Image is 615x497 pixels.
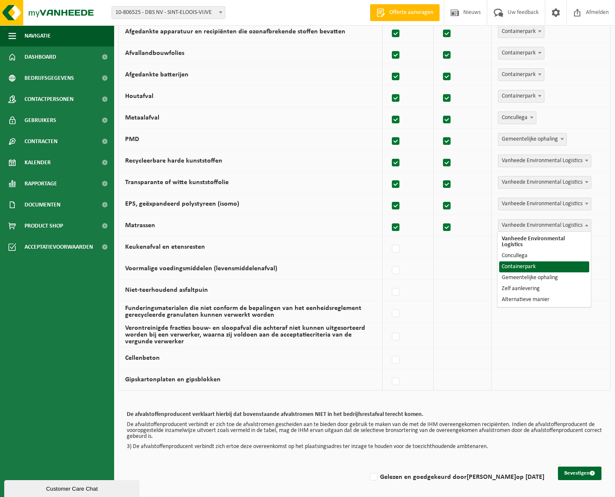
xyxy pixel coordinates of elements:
label: Voormalige voedingsmiddelen (levensmiddelenafval) [125,265,277,272]
span: Vanheede Environmental Logistics [498,176,591,189]
span: Vanheede Environmental Logistics [498,198,591,210]
span: Containerpark [498,47,544,59]
label: Gipskartonplaten en gipsblokken [125,376,221,383]
span: Product Shop [25,215,63,236]
label: Afgedankte batterijen [125,71,189,78]
span: Containerpark [498,90,544,103]
strong: [PERSON_NAME] [467,474,516,481]
label: Matrassen [125,222,155,229]
span: Contactpersonen [25,89,74,110]
span: Containerpark [498,25,544,38]
span: Contracten [25,131,57,152]
span: Navigatie [25,25,51,46]
span: Containerpark [498,68,544,81]
span: Vanheede Environmental Logistics [498,219,591,232]
iframe: chat widget [4,478,141,497]
a: Offerte aanvragen [370,4,440,21]
span: Containerpark [498,47,544,60]
span: Vanheede Environmental Logistics [498,177,591,188]
li: Zelf aanlevering [499,283,589,294]
span: Kalender [25,152,51,173]
label: Afvallandbouwfolies [125,50,184,57]
span: Bedrijfsgegevens [25,68,74,89]
span: Gemeentelijke ophaling [498,133,566,145]
li: Gemeentelijke ophaling [499,272,589,283]
label: Niet-teerhoudend asfaltpuin [125,287,208,293]
label: Houtafval [125,93,153,100]
span: 10-806525 - DBS NV - SINT-ELOOIS-VIJVE [112,6,225,19]
span: Dashboard [25,46,56,68]
label: PMD [125,136,139,143]
span: Acceptatievoorwaarden [25,236,93,258]
span: Rapportage [25,173,57,194]
label: Cellenbeton [125,355,160,361]
li: Containerpark [499,261,589,272]
p: 3) De afvalstoffenproducent verbindt zich ertoe deze overeenkomst op het plaatsingsadres ter inza... [127,444,602,450]
span: Containerpark [498,69,544,81]
label: EPS, geëxpandeerd polystyreen (isomo) [125,201,239,207]
button: Bevestigen [558,467,601,480]
span: Vanheede Environmental Logistics [498,155,591,167]
span: Gemeentelijke ophaling [498,133,567,146]
li: Concullega [499,250,589,261]
label: Keukenafval en etensresten [125,244,205,250]
span: Documenten [25,194,60,215]
b: De afvalstoffenproducent verklaart hierbij dat bovenstaande afvalstromen NIET in het bedrijfsrest... [127,411,424,418]
label: Funderingsmaterialen die niet conform de bepalingen van het eenheidsreglement gerecycleerde granu... [125,305,361,318]
label: Recycleerbare harde kunststoffen [125,158,222,164]
label: Afgedankte apparatuur en recipiënten die ozonafbrekende stoffen bevatten [125,28,345,35]
label: Transparante of witte kunststoffolie [125,179,229,186]
label: Gelezen en goedgekeurd door op [DATE] [368,471,544,483]
span: Vanheede Environmental Logistics [498,220,591,231]
li: Vanheede Environmental Logistics [499,234,589,250]
span: Concullega [498,112,536,124]
li: Alternatieve manier [499,294,589,305]
label: Metaalafval [125,114,159,121]
label: Verontreinigde fracties bouw- en sloopafval die achteraf niet kunnen uitgesorteerd worden bij een... [125,325,365,345]
span: Containerpark [498,90,544,102]
span: 10-806525 - DBS NV - SINT-ELOOIS-VIJVE [112,7,225,19]
span: Offerte aanvragen [387,8,435,17]
span: Containerpark [498,26,544,38]
p: De afvalstoffenproducent verbindt er zich toe de afvalstromen gescheiden aan te bieden door gebru... [127,422,602,440]
span: Gebruikers [25,110,56,131]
